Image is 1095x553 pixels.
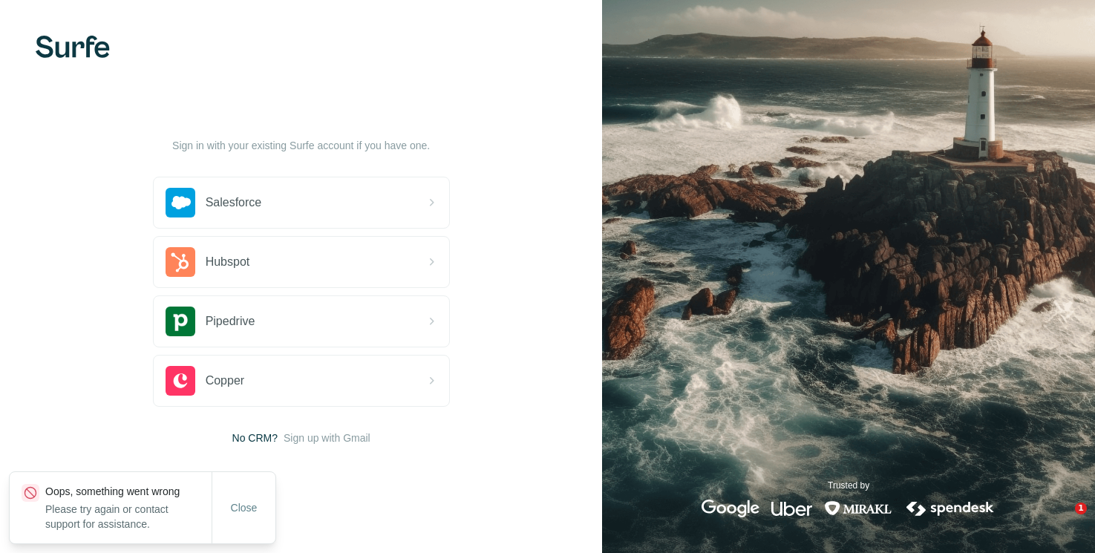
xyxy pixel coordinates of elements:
[771,500,812,517] img: uber's logo
[1075,503,1087,514] span: 1
[36,36,110,58] img: Surfe's logo
[231,500,258,515] span: Close
[824,500,892,517] img: mirakl's logo
[172,138,430,153] p: Sign in with your existing Surfe account if you have one.
[166,188,195,217] img: salesforce's logo
[828,479,869,492] p: Trusted by
[153,108,450,132] h1: Let’s get started!
[232,431,278,445] span: No CRM?
[166,366,195,396] img: copper's logo
[206,372,244,390] span: Copper
[206,194,262,212] span: Salesforce
[45,484,212,499] p: Oops, something went wrong
[206,253,250,271] span: Hubspot
[220,494,268,521] button: Close
[702,500,759,517] img: google's logo
[284,431,370,445] button: Sign up with Gmail
[45,502,212,531] p: Please try again or contact support for assistance.
[1045,503,1080,538] iframe: Intercom live chat
[904,500,996,517] img: spendesk's logo
[166,307,195,336] img: pipedrive's logo
[206,313,255,330] span: Pipedrive
[166,247,195,277] img: hubspot's logo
